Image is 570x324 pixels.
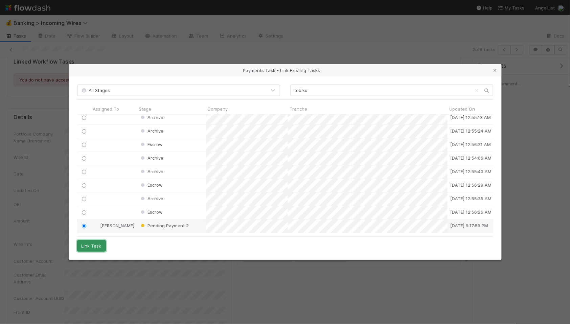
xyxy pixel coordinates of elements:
[81,88,110,93] span: All Stages
[139,142,163,147] span: Escrow
[100,223,134,228] span: [PERSON_NAME]
[82,156,86,161] input: Toggle Row Selected
[139,169,163,174] span: Archive
[450,106,475,112] span: Updated On
[94,223,99,228] img: avatar_705b8750-32ac-4031-bf5f-ad93a4909bc8.png
[82,129,86,134] input: Toggle Row Selected
[450,222,488,229] div: [DATE] 9:17:59 PM
[139,195,163,202] div: Archive
[77,240,106,252] button: Link Task
[82,170,86,174] input: Toggle Row Selected
[93,106,119,112] span: Assigned To
[139,128,163,134] span: Archive
[139,106,151,112] span: Stage
[450,141,491,148] div: [DATE] 12:56:31 AM
[290,106,307,112] span: Tranche
[82,116,86,120] input: Toggle Row Selected
[450,182,491,188] div: [DATE] 12:56:29 AM
[290,85,493,96] input: Search
[450,128,491,134] div: [DATE] 12:55:24 AM
[139,168,163,175] div: Archive
[450,168,491,175] div: [DATE] 12:55:40 AM
[450,114,491,121] div: [DATE] 12:55:13 AM
[82,197,86,201] input: Toggle Row Selected
[139,209,163,215] span: Escrow
[450,209,491,215] div: [DATE] 12:56:26 AM
[139,114,163,121] div: Archive
[82,224,86,228] input: Toggle Row Selected
[139,222,189,229] div: Pending Payment 2
[139,223,189,228] span: Pending Payment 2
[208,106,228,112] span: Company
[139,155,163,161] span: Archive
[139,115,163,120] span: Archive
[139,196,163,201] span: Archive
[93,222,134,229] div: [PERSON_NAME]
[139,141,163,148] div: Escrow
[139,182,163,188] span: Escrow
[82,210,86,215] input: Toggle Row Selected
[69,64,501,76] div: Payments Task - Link Existing Tasks
[82,183,86,188] input: Toggle Row Selected
[450,155,491,161] div: [DATE] 12:54:06 AM
[450,195,491,202] div: [DATE] 12:55:35 AM
[474,85,480,96] button: Clear search
[82,143,86,147] input: Toggle Row Selected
